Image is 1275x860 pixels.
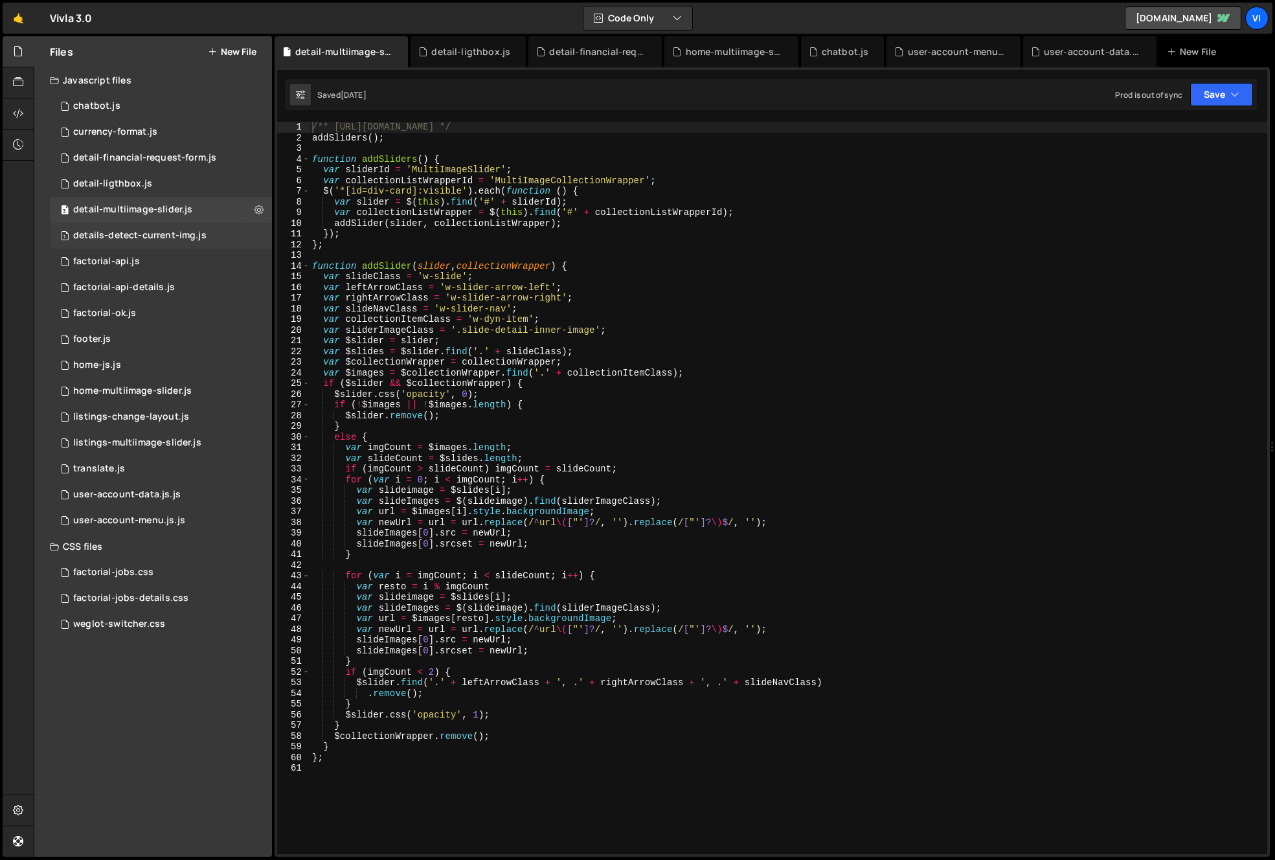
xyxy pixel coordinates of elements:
div: 40 [277,539,310,550]
div: CSS files [34,534,272,560]
div: 31 [277,442,310,453]
div: user-account-data.js.js [73,489,181,501]
div: detail-multiimage-slider.js [295,45,392,58]
div: 36 [277,496,310,507]
a: 🤙 [3,3,34,34]
div: 48 [277,624,310,635]
div: 45 [277,592,310,603]
div: 58 [277,731,310,742]
div: 61 [277,763,310,774]
div: 57 [277,720,310,731]
div: 4373/9475.js [50,145,272,171]
div: 51 [277,656,310,667]
div: home-js.js [73,359,121,371]
div: listings-multiimage-slider.js [73,437,201,449]
div: 37 [277,506,310,517]
button: Code Only [583,6,692,30]
div: 50 [277,646,310,657]
div: 14 [277,261,310,272]
div: detail-ligthbox.js [431,45,510,58]
div: 6 [277,175,310,187]
div: 20 [277,325,310,336]
div: 39 [277,528,310,539]
div: 2 [277,133,310,144]
div: 47 [277,613,310,624]
div: listings-change-layout.js [73,411,189,423]
div: 29 [277,421,310,432]
div: 33 [277,464,310,475]
div: translate.js [73,463,125,475]
div: 4373/39864.js [50,300,272,326]
div: 4373/8012.js [50,171,272,197]
div: 21 [277,335,310,346]
div: user-account-menu.js.js [908,45,1005,58]
div: 49 [277,635,310,646]
div: 17 [277,293,310,304]
div: Vivla 3.0 [50,10,92,26]
div: 7 [277,186,310,197]
div: details-detect-current-img.js [73,230,207,242]
div: 28 [277,411,310,422]
div: 52 [277,667,310,678]
div: Javascript files [34,67,272,93]
div: 1 [277,122,310,133]
div: [DATE] [341,89,367,100]
div: user-account-data.js.js [1044,45,1141,58]
div: 19 [277,314,310,325]
div: chatbot.js [73,100,120,112]
div: 10 [277,218,310,229]
div: 11 [277,229,310,240]
div: 26 [277,389,310,400]
div: 4373/38660.css [50,585,272,611]
div: chatbot.js [822,45,869,58]
div: 42 [277,560,310,571]
div: 4373/14986.css [50,611,272,637]
div: 56 [277,710,310,721]
div: 4373/9352.js [50,326,272,352]
span: 3 [61,206,69,216]
div: detail-ligthbox.js [73,178,152,190]
h2: Files [50,45,73,59]
div: 3 [277,143,310,154]
div: weglot-switcher.css [73,618,165,630]
div: Saved [317,89,367,100]
div: 43 [277,571,310,582]
div: 24 [277,368,310,379]
div: 25 [277,378,310,389]
div: 4373/9401.js [50,456,272,482]
div: 9 [277,207,310,218]
div: 32 [277,453,310,464]
div: 18 [277,304,310,315]
div: 13 [277,250,310,261]
button: New File [208,47,256,57]
a: vi [1245,6,1269,30]
button: Save [1190,83,1253,106]
div: 5 [277,164,310,175]
div: 15 [277,271,310,282]
div: 27 [277,400,310,411]
div: home-multiimage-slider.js [73,385,192,397]
div: 4373/7872.js [50,430,272,456]
div: 4373/38629.css [50,560,272,585]
div: Prod is out of sync [1115,89,1182,100]
div: 44 [277,582,310,593]
div: 60 [277,752,310,764]
div: 4373/9335.js [50,93,272,119]
div: 55 [277,699,310,710]
div: home-multiimage-slider.js [686,45,783,58]
div: 4373/18272.js [50,508,272,534]
div: 53 [277,677,310,688]
div: 22 [277,346,310,357]
div: 41 [277,549,310,560]
div: 38 [277,517,310,528]
div: 35 [277,485,310,496]
div: 4373/37699.js [50,249,272,275]
div: factorial-ok.js [73,308,136,319]
div: 4373/7871.js [50,404,272,430]
div: 8 [277,197,310,208]
div: footer.js [73,334,111,345]
div: 4 [277,154,310,165]
div: 4373/7769.js [50,378,272,404]
div: 16 [277,282,310,293]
